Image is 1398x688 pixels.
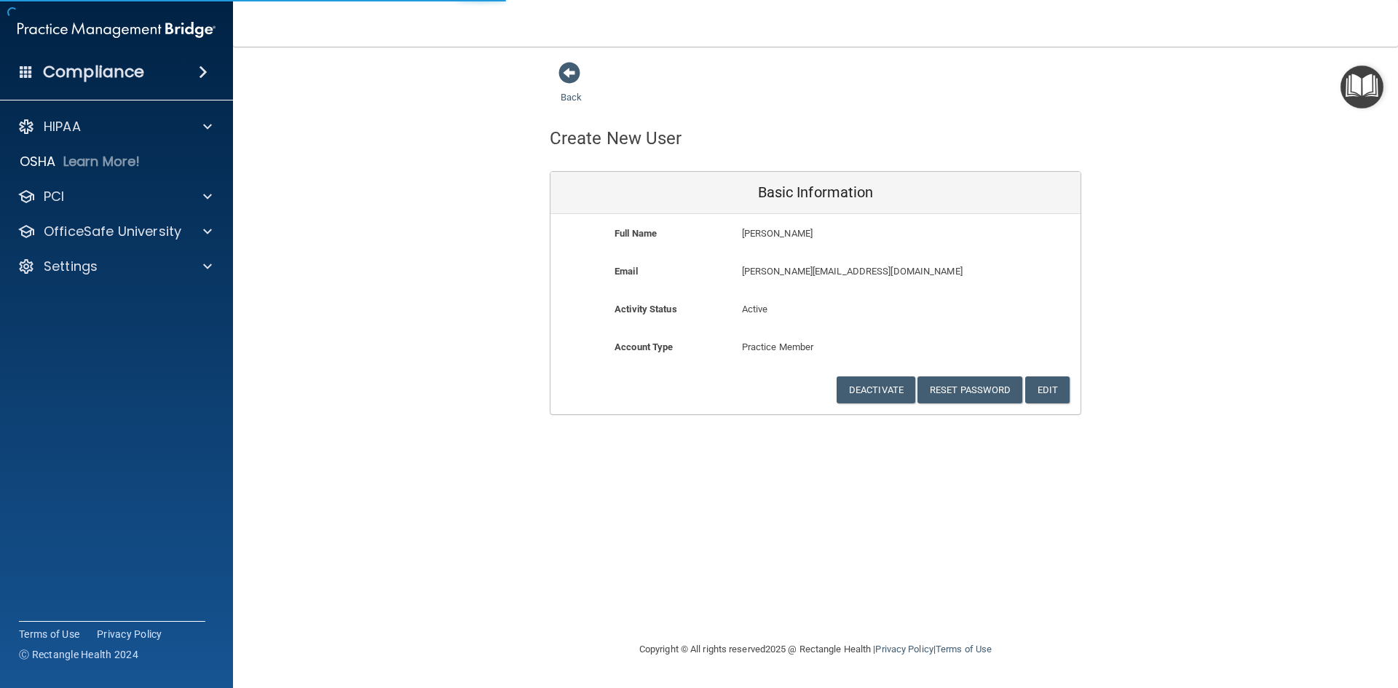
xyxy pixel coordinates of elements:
[17,188,212,205] a: PCI
[63,153,141,170] p: Learn More!
[615,341,673,352] b: Account Type
[742,301,890,318] p: Active
[550,626,1081,673] div: Copyright © All rights reserved 2025 @ Rectangle Health | |
[97,627,162,641] a: Privacy Policy
[43,62,144,82] h4: Compliance
[742,339,890,356] p: Practice Member
[550,129,682,148] h4: Create New User
[1340,66,1383,108] button: Open Resource Center
[742,225,974,242] p: [PERSON_NAME]
[20,153,56,170] p: OSHA
[17,15,216,44] img: PMB logo
[19,627,79,641] a: Terms of Use
[917,376,1022,403] button: Reset Password
[837,376,915,403] button: Deactivate
[17,258,212,275] a: Settings
[615,304,677,315] b: Activity Status
[1025,376,1070,403] button: Edit
[17,223,212,240] a: OfficeSafe University
[936,644,992,655] a: Terms of Use
[561,74,582,103] a: Back
[875,644,933,655] a: Privacy Policy
[742,263,974,280] p: [PERSON_NAME][EMAIL_ADDRESS][DOMAIN_NAME]
[19,647,138,662] span: Ⓒ Rectangle Health 2024
[550,172,1081,214] div: Basic Information
[44,258,98,275] p: Settings
[44,223,181,240] p: OfficeSafe University
[44,188,64,205] p: PCI
[17,118,212,135] a: HIPAA
[44,118,81,135] p: HIPAA
[615,228,657,239] b: Full Name
[615,266,638,277] b: Email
